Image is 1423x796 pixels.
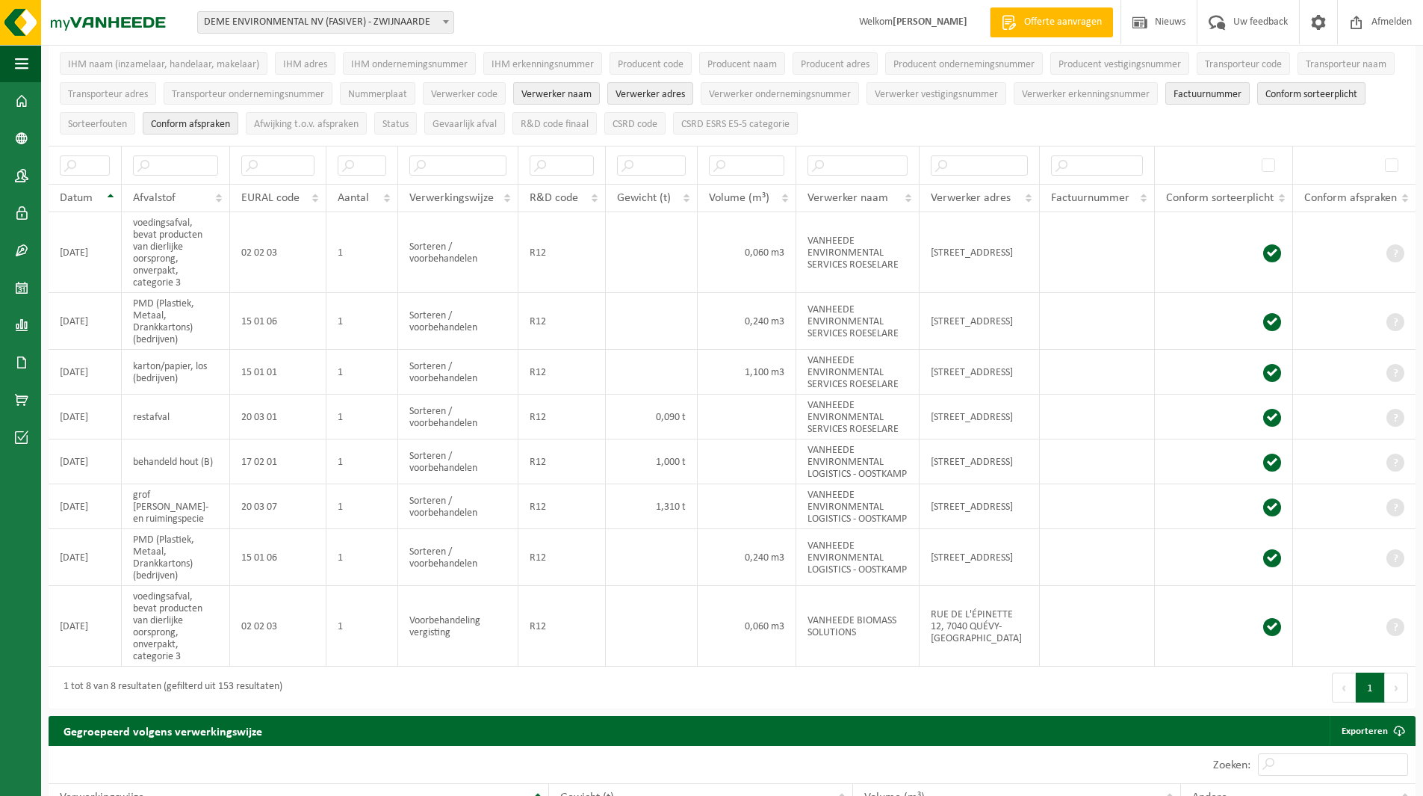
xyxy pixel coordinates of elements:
[122,212,230,293] td: voedingsafval, bevat producten van dierlijke oorsprong, onverpakt, categorie 3
[698,586,796,667] td: 0,060 m3
[340,82,415,105] button: NummerplaatNummerplaat: Activate to sort
[398,529,518,586] td: Sorteren / voorbehandelen
[433,119,497,130] span: Gevaarlijk afval
[518,484,606,529] td: R12
[241,192,300,204] span: EURAL code
[521,89,592,100] span: Verwerker naam
[198,12,453,33] span: DEME ENVIRONMENTAL NV (FASIVER) - ZWIJNAARDE
[275,52,335,75] button: IHM adresIHM adres: Activate to sort
[796,350,920,395] td: VANHEEDE ENVIRONMENTAL SERVICES ROESELARE
[60,112,135,135] button: SorteerfoutenSorteerfouten: Activate to sort
[521,119,589,130] span: R&D code finaal
[920,212,1040,293] td: [STREET_ADDRESS]
[618,59,683,70] span: Producent code
[49,212,122,293] td: [DATE]
[1298,52,1395,75] button: Transporteur naamTransporteur naam: Activate to sort
[409,192,494,204] span: Verwerkingswijze
[1304,192,1397,204] span: Conform afspraken
[122,293,230,350] td: PMD (Plastiek, Metaal, Drankkartons) (bedrijven)
[796,484,920,529] td: VANHEEDE ENVIRONMENTAL LOGISTICS - OOSTKAMP
[49,293,122,350] td: [DATE]
[254,119,359,130] span: Afwijking t.o.v. afspraken
[172,89,324,100] span: Transporteur ondernemingsnummer
[246,112,367,135] button: Afwijking t.o.v. afsprakenAfwijking t.o.v. afspraken: Activate to sort
[701,82,859,105] button: Verwerker ondernemingsnummerVerwerker ondernemingsnummer: Activate to sort
[796,395,920,439] td: VANHEEDE ENVIRONMENTAL SERVICES ROESELARE
[604,112,666,135] button: CSRD codeCSRD code: Activate to sort
[1165,82,1250,105] button: FactuurnummerFactuurnummer: Activate to sort
[326,586,398,667] td: 1
[60,52,267,75] button: IHM naam (inzamelaar, handelaar, makelaar)IHM naam (inzamelaar, handelaar, makelaar): Activate to...
[326,484,398,529] td: 1
[398,586,518,667] td: Voorbehandeling vergisting
[518,395,606,439] td: R12
[1050,52,1189,75] button: Producent vestigingsnummerProducent vestigingsnummer: Activate to sort
[348,89,407,100] span: Nummerplaat
[518,439,606,484] td: R12
[1020,15,1106,30] span: Offerte aanvragen
[151,119,230,130] span: Conform afspraken
[338,192,369,204] span: Aantal
[122,439,230,484] td: behandeld hout (B)
[885,52,1043,75] button: Producent ondernemingsnummerProducent ondernemingsnummer: Activate to sort
[530,192,578,204] span: R&D code
[60,82,156,105] button: Transporteur adresTransporteur adres: Activate to sort
[326,529,398,586] td: 1
[326,395,398,439] td: 1
[398,212,518,293] td: Sorteren / voorbehandelen
[1356,673,1385,703] button: 1
[709,192,769,204] span: Volume (m³)
[133,192,176,204] span: Afvalstof
[875,89,998,100] span: Verwerker vestigingsnummer
[616,89,685,100] span: Verwerker adres
[920,439,1040,484] td: [STREET_ADDRESS]
[326,350,398,395] td: 1
[230,395,326,439] td: 20 03 01
[398,484,518,529] td: Sorteren / voorbehandelen
[796,293,920,350] td: VANHEEDE ENVIRONMENTAL SERVICES ROESELARE
[1332,673,1356,703] button: Previous
[398,350,518,395] td: Sorteren / voorbehandelen
[143,112,238,135] button: Conform afspraken : Activate to sort
[49,395,122,439] td: [DATE]
[164,82,332,105] button: Transporteur ondernemingsnummerTransporteur ondernemingsnummer : Activate to sort
[920,350,1040,395] td: [STREET_ADDRESS]
[122,529,230,586] td: PMD (Plastiek, Metaal, Drankkartons) (bedrijven)
[1058,59,1181,70] span: Producent vestigingsnummer
[681,119,790,130] span: CSRD ESRS E5-5 categorie
[1330,716,1414,746] a: Exporteren
[230,484,326,529] td: 20 03 07
[49,350,122,395] td: [DATE]
[807,192,888,204] span: Verwerker naam
[68,119,127,130] span: Sorteerfouten
[606,395,698,439] td: 0,090 t
[197,11,454,34] span: DEME ENVIRONMENTAL NV (FASIVER) - ZWIJNAARDE
[607,82,693,105] button: Verwerker adresVerwerker adres: Activate to sort
[920,395,1040,439] td: [STREET_ADDRESS]
[326,293,398,350] td: 1
[483,52,602,75] button: IHM erkenningsnummerIHM erkenningsnummer: Activate to sort
[920,529,1040,586] td: [STREET_ADDRESS]
[698,350,796,395] td: 1,100 m3
[49,529,122,586] td: [DATE]
[1306,59,1386,70] span: Transporteur naam
[513,82,600,105] button: Verwerker naamVerwerker naam: Activate to sort
[230,212,326,293] td: 02 02 03
[673,112,798,135] button: CSRD ESRS E5-5 categorieCSRD ESRS E5-5 categorie: Activate to sort
[866,82,1006,105] button: Verwerker vestigingsnummerVerwerker vestigingsnummer: Activate to sort
[606,439,698,484] td: 1,000 t
[56,674,282,701] div: 1 tot 8 van 8 resultaten (gefilterd uit 153 resultaten)
[709,89,851,100] span: Verwerker ondernemingsnummer
[801,59,869,70] span: Producent adres
[49,716,277,745] h2: Gegroepeerd volgens verwerkingswijze
[518,586,606,667] td: R12
[49,484,122,529] td: [DATE]
[796,586,920,667] td: VANHEEDE BIOMASS SOLUTIONS
[68,89,148,100] span: Transporteur adres
[68,59,259,70] span: IHM naam (inzamelaar, handelaar, makelaar)
[122,350,230,395] td: karton/papier, los (bedrijven)
[707,59,777,70] span: Producent naam
[1257,82,1365,105] button: Conform sorteerplicht : Activate to sort
[796,529,920,586] td: VANHEEDE ENVIRONMENTAL LOGISTICS - OOSTKAMP
[931,192,1011,204] span: Verwerker adres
